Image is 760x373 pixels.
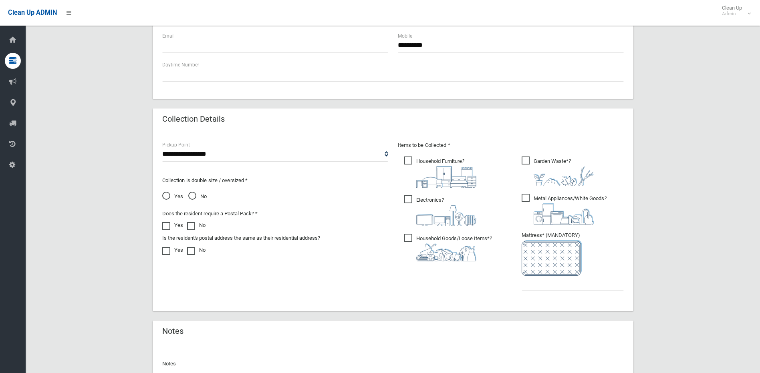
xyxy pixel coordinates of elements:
span: Metal Appliances/White Goods [522,194,607,225]
img: b13cc3517677393f34c0a387616ef184.png [416,243,476,261]
i: ? [416,235,492,261]
span: Electronics [404,195,476,226]
label: Yes [162,221,183,230]
label: No [187,245,206,255]
small: Admin [722,11,742,17]
span: Clean Up ADMIN [8,9,57,16]
i: ? [416,158,476,188]
header: Notes [153,323,193,339]
span: Yes [162,192,183,201]
label: Does the resident require a Postal Pack? * [162,209,258,219]
p: Collection is double size / oversized * [162,176,388,185]
p: Items to be Collected * [398,140,624,150]
i: ? [534,158,594,186]
span: Garden Waste* [522,156,594,186]
p: Notes [162,359,624,369]
img: aa9efdbe659d29b613fca23ba79d85cb.png [416,166,476,188]
i: ? [534,195,607,225]
img: e7408bece873d2c1783593a074e5cb2f.png [522,240,582,276]
span: Household Goods/Loose Items* [404,234,492,261]
span: Mattress* (MANDATORY) [522,232,624,276]
span: Clean Up [718,5,750,17]
label: Is the resident's postal address the same as their residential address? [162,233,320,243]
span: Household Furniture [404,156,476,188]
img: 36c1b0289cb1767239cdd3de9e694f19.png [534,203,594,225]
i: ? [416,197,476,226]
span: No [188,192,207,201]
img: 4fd8a5c772b2c999c83690221e5242e0.png [534,166,594,186]
header: Collection Details [153,111,234,127]
label: No [187,221,206,230]
img: 394712a680b73dbc3d2a6a3a7ffe5a07.png [416,205,476,226]
label: Yes [162,245,183,255]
